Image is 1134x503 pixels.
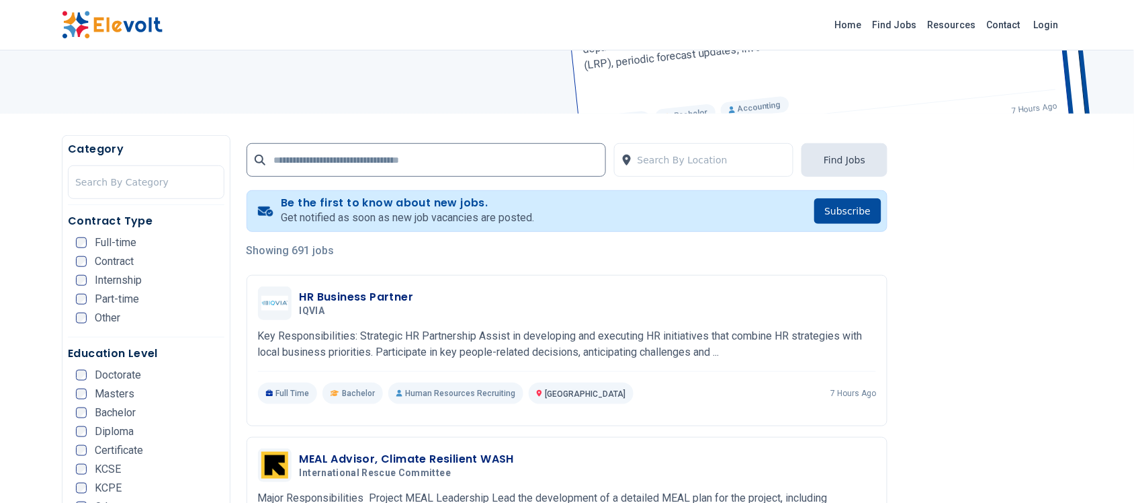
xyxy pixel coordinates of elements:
span: Doctorate [95,370,141,381]
h5: Education Level [68,346,224,362]
p: Human Resources Recruiting [388,383,523,404]
p: Full Time [258,383,318,404]
span: Part-time [95,294,139,305]
input: Masters [76,389,87,399]
img: Elevolt [62,11,163,39]
input: Internship [76,275,87,286]
h5: Contract Type [68,213,224,229]
span: Internship [95,275,142,286]
a: Resources [922,14,982,36]
input: Part-time [76,294,87,305]
input: Contract [76,256,87,267]
span: KCPE [95,483,122,494]
span: Masters [95,389,134,399]
input: KCSE [76,464,87,475]
input: Doctorate [76,370,87,381]
input: KCPE [76,483,87,494]
p: Get notified as soon as new job vacancies are posted. [281,210,534,226]
p: 7 hours ago [830,388,876,399]
h3: MEAL Advisor, Climate Resilient WASH [300,451,514,467]
span: International Rescue Committee [300,467,451,479]
a: Find Jobs [867,14,922,36]
a: Contact [982,14,1026,36]
img: IQVIA [261,296,288,311]
span: KCSE [95,464,121,475]
span: IQVIA [300,305,325,317]
p: Showing 691 jobs [247,243,888,259]
a: IQVIAHR Business PartnerIQVIAKey Responsibilities: Strategic HR Partnership Assist in developing ... [258,286,877,404]
button: Subscribe [814,198,882,224]
span: Contract [95,256,134,267]
span: Bachelor [342,388,375,399]
span: Diploma [95,426,134,437]
p: Key Responsibilities: Strategic HR Partnership Assist in developing and executing HR initiatives ... [258,328,877,360]
button: Find Jobs [801,143,887,177]
input: Bachelor [76,408,87,418]
a: Home [830,14,867,36]
span: [GEOGRAPHIC_DATA] [545,389,625,399]
a: Login [1026,11,1067,38]
h4: Be the first to know about new jobs. [281,196,534,210]
iframe: Chat Widget [1067,438,1134,503]
span: Other [95,313,120,323]
input: Diploma [76,426,87,437]
input: Other [76,313,87,323]
span: Full-time [95,237,136,248]
span: Bachelor [95,408,136,418]
h3: HR Business Partner [300,289,414,305]
h5: Category [68,141,224,157]
img: International Rescue Committee [261,452,288,479]
input: Full-time [76,237,87,248]
span: Certificate [95,445,143,456]
input: Certificate [76,445,87,456]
